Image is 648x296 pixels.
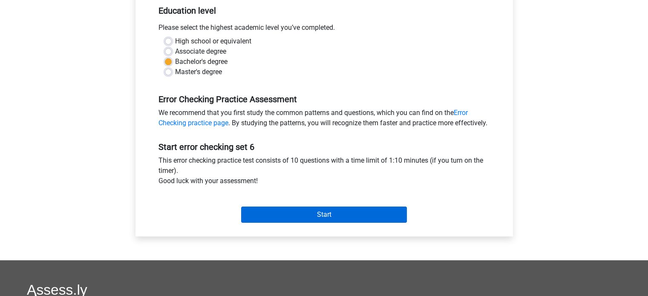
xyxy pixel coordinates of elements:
h5: Start error checking set 6 [158,142,490,152]
h5: Error Checking Practice Assessment [158,94,490,104]
div: Please select the highest academic level you’ve completed. [152,23,496,36]
div: This error checking practice test consists of 10 questions with a time limit of 1:10 minutes (if ... [152,155,496,190]
input: Start [241,207,407,223]
a: Error Checking practice page [158,109,468,127]
label: Master's degree [175,67,222,77]
label: Bachelor's degree [175,57,228,67]
label: Associate degree [175,46,226,57]
label: High school or equivalent [175,36,251,46]
div: We recommend that you first study the common patterns and questions, which you can find on the . ... [152,108,496,132]
h5: Education level [158,2,490,19]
